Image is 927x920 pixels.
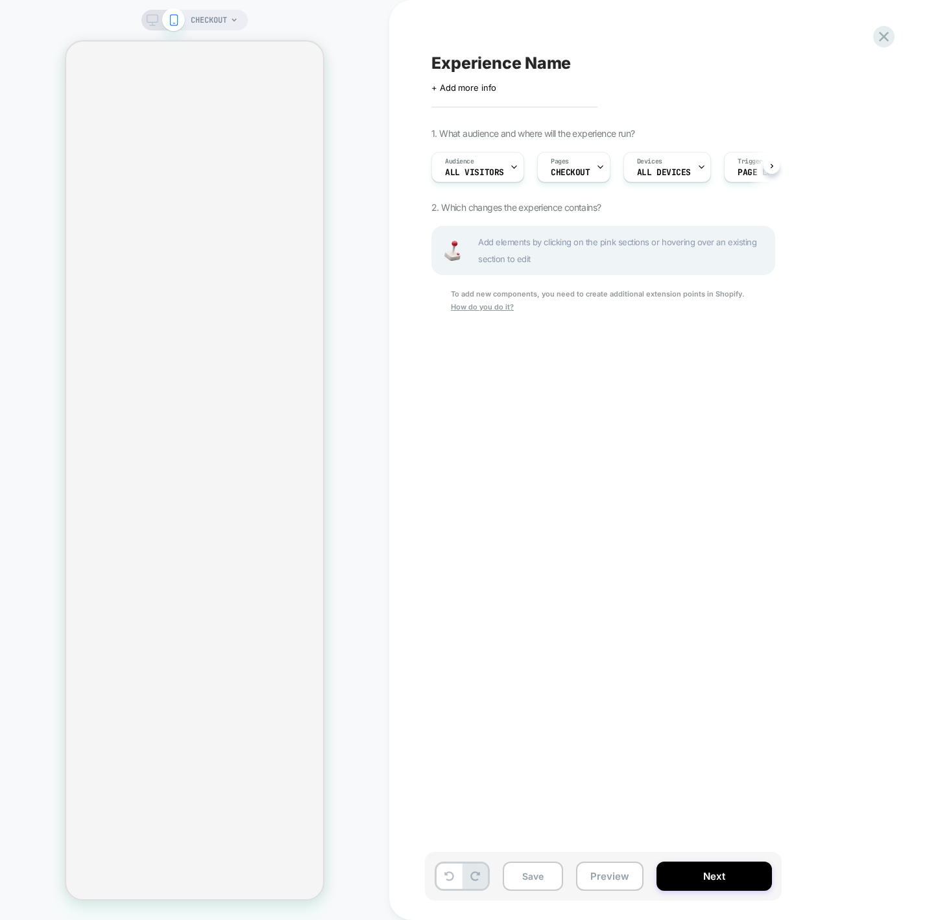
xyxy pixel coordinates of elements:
button: Next [656,862,772,891]
span: Page Load [738,168,782,177]
span: 2. Which changes the experience contains? [431,202,601,213]
span: Audience [445,157,474,166]
span: Trigger [738,157,763,166]
span: 1. What audience and where will the experience run? [431,128,634,139]
span: CHECKOUT [551,168,590,177]
span: Pages [551,157,569,166]
button: Preview [576,862,644,891]
button: Save [503,862,563,891]
span: All Visitors [445,168,504,177]
span: ALL DEVICES [637,168,691,177]
img: Joystick [439,241,465,261]
u: How do you do it? [451,302,514,311]
div: To add new components, you need to create additional extension points in Shopify. [431,288,775,314]
span: + Add more info [431,82,496,93]
span: Devices [637,157,662,166]
span: CHECKOUT [191,10,227,30]
span: Add elements by clicking on the pink sections or hovering over an existing section to edit [478,234,767,267]
span: Experience Name [431,53,571,73]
